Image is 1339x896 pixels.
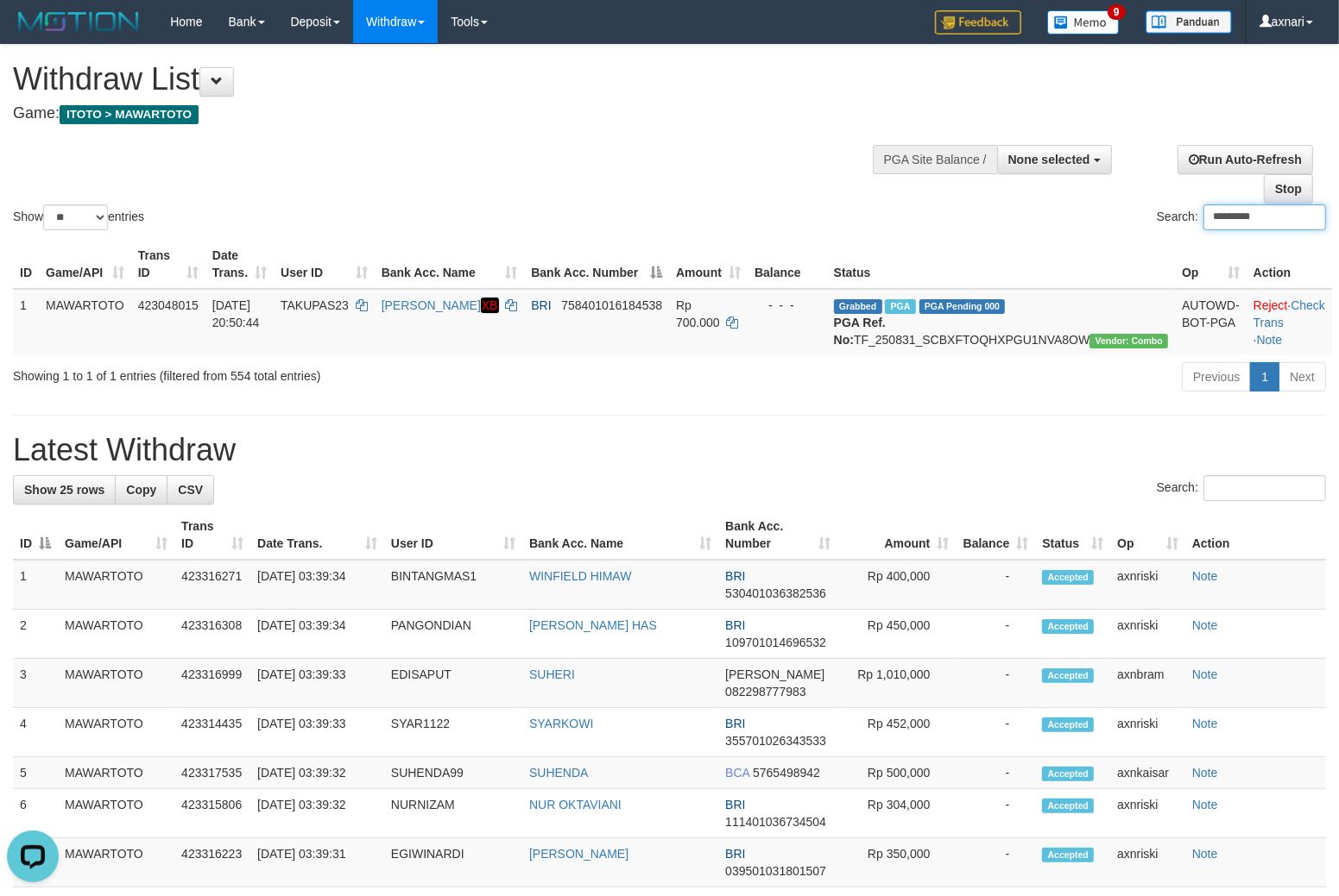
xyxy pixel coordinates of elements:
td: [DATE] 03:39:33 [250,708,384,757]
img: panduan.png [1146,10,1232,34]
b: PGA Ref. No: [834,316,886,347]
a: Note [1192,798,1218,811]
td: Rp 500,000 [837,757,956,789]
th: Balance [748,240,827,289]
td: axnriski [1110,610,1185,659]
td: Rp 400,000 [837,560,956,610]
span: Copy 109701014696532 to clipboard [725,636,826,649]
th: Status [827,240,1175,289]
span: Accepted [1042,570,1094,585]
td: [DATE] 03:39:34 [250,610,384,659]
td: [DATE] 03:39:32 [250,757,384,789]
td: [DATE] 03:39:32 [250,789,384,838]
a: Note [1192,569,1218,583]
th: User ID: activate to sort column ascending [274,240,375,289]
span: [PERSON_NAME] [725,667,824,681]
td: - [956,789,1035,838]
button: Open LiveChat chat widget [7,7,59,59]
a: [PERSON_NAME]XB [382,298,499,313]
select: Showentries [43,204,108,230]
button: None selected [997,145,1112,174]
a: [PERSON_NAME] [529,847,628,861]
span: ITOTO > MAWARTOTO [60,105,199,124]
span: Accepted [1042,799,1094,813]
th: Status: activate to sort column ascending [1035,511,1110,560]
th: Date Trans.: activate to sort column ascending [205,240,274,289]
td: 1 [13,560,58,610]
input: Search: [1203,475,1326,501]
span: [DATE] 20:50:44 [212,298,260,329]
div: PGA Site Balance / [873,145,997,174]
td: axnriski [1110,789,1185,838]
span: Copy 758401016184538 to clipboard [561,298,662,312]
th: Date Trans.: activate to sort column ascending [250,511,384,560]
td: 423317535 [174,757,250,789]
a: Copy [115,475,167,504]
span: BRI [725,798,745,811]
td: 423314435 [174,708,250,757]
th: ID: activate to sort column descending [13,511,58,560]
a: Next [1279,362,1326,392]
em: XB [481,298,499,313]
span: Accepted [1042,619,1094,634]
td: 423315806 [174,789,250,838]
td: AUTOWD-BOT-PGA [1175,289,1247,355]
th: Game/API: activate to sort column ascending [58,511,174,560]
span: Accepted [1042,848,1094,862]
td: MAWARTOTO [58,838,174,887]
th: Action [1247,240,1332,289]
th: Bank Acc. Name: activate to sort column ascending [522,511,718,560]
a: [PERSON_NAME] HAS [529,618,657,632]
span: Accepted [1042,717,1094,732]
span: 423048015 [138,298,199,312]
td: Rp 1,010,000 [837,659,956,708]
span: BCA [725,766,749,780]
a: Check Trans [1254,298,1325,329]
label: Search: [1157,475,1326,501]
td: MAWARTOTO [58,757,174,789]
th: Bank Acc. Name: activate to sort column ascending [375,240,525,289]
input: Search: [1203,204,1326,230]
td: EDISAPUT [384,659,522,708]
span: TAKUPAS23 [281,298,349,312]
td: · · [1247,289,1332,355]
td: MAWARTOTO [39,289,131,355]
span: None selected [1008,153,1090,166]
th: Trans ID: activate to sort column ascending [174,511,250,560]
span: Accepted [1042,668,1094,683]
span: Copy 530401036382536 to clipboard [725,586,826,600]
span: Copy 082298777983 to clipboard [725,685,805,699]
td: EGIWINARDI [384,838,522,887]
div: - - - [755,297,820,314]
td: Rp 452,000 [837,708,956,757]
span: Vendor URL: https://secure11.1velocity.biz [1090,334,1168,348]
a: Note [1192,618,1218,632]
label: Show entries [13,204,144,230]
td: 3 [13,659,58,708]
td: - [956,610,1035,659]
img: MOTION_logo.png [13,9,144,34]
a: 1 [1250,362,1279,392]
td: axnriski [1110,838,1185,887]
span: Copy [126,483,156,497]
td: 423316308 [174,610,250,659]
a: Stop [1264,174,1313,204]
th: Op: activate to sort column ascending [1110,511,1185,560]
td: [DATE] 03:39:31 [250,838,384,887]
span: PGA Pending [919,299,1006,314]
th: Bank Acc. Number: activate to sort column ascending [718,511,837,560]
td: SYAR1122 [384,708,522,757]
span: BRI [725,717,745,730]
div: Showing 1 to 1 of 1 entries (filtered from 554 total entries) [13,360,545,385]
a: Previous [1182,362,1251,392]
span: Copy 355701026343533 to clipboard [725,734,826,748]
td: - [956,838,1035,887]
a: Note [1192,717,1218,730]
td: BINTANGMAS1 [384,560,522,610]
td: axnbram [1110,659,1185,708]
a: Note [1192,847,1218,861]
span: BRI [531,298,551,312]
span: CSV [178,483,203,497]
th: Op: activate to sort column ascending [1175,240,1247,289]
td: MAWARTOTO [58,659,174,708]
